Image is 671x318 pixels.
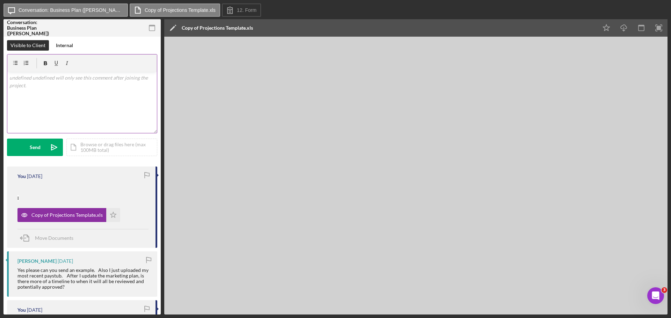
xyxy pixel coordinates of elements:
[647,287,664,304] iframe: Intercom live chat
[10,40,45,51] div: Visible to Client
[17,229,80,247] button: Move Documents
[3,3,128,17] button: Conversation: Business Plan ([PERSON_NAME])
[7,40,49,51] button: Visible to Client
[662,287,667,293] span: 3
[17,195,19,201] mark: l
[52,40,77,51] button: Internal
[237,7,257,13] label: 12. Form
[31,212,103,218] div: Copy of Projections Template.xls
[222,3,261,17] button: 12. Form
[7,139,63,156] button: Send
[27,307,42,313] time: 2025-07-22 17:23
[27,173,42,179] time: 2025-07-23 23:02
[130,3,220,17] button: Copy of Projections Template.xls
[56,40,73,51] div: Internal
[17,267,150,290] div: Yes please can you send an example. Also I just uploaded my most recent paystub. After I update t...
[30,139,41,156] div: Send
[182,25,253,31] div: Copy of Projections Template.xls
[145,7,216,13] label: Copy of Projections Template.xls
[58,258,73,264] time: 2025-07-22 18:09
[35,235,73,241] span: Move Documents
[7,20,56,36] div: Conversation: Business Plan ([PERSON_NAME])
[17,208,120,222] button: Copy of Projections Template.xls
[19,7,123,13] label: Conversation: Business Plan ([PERSON_NAME])
[164,37,668,315] iframe: Document Preview
[17,258,57,264] div: [PERSON_NAME]
[17,173,26,179] div: You
[17,307,26,313] div: You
